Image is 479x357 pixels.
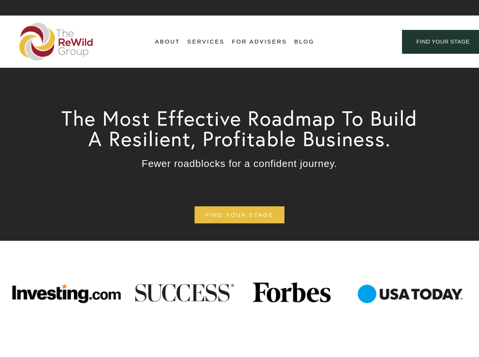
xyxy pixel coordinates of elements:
[61,105,424,151] span: The Most Effective Roadmap To Build A Resilient, Profitable Business.
[187,36,225,48] a: folder dropdown
[155,37,180,47] span: About
[155,36,180,48] a: folder dropdown
[195,206,284,223] a: find your stage
[19,23,94,61] img: The ReWild Group
[187,37,225,47] span: Services
[142,158,338,169] span: Fewer roadblocks for a confident journey.
[232,36,287,48] a: For Advisers
[294,36,314,48] a: Blog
